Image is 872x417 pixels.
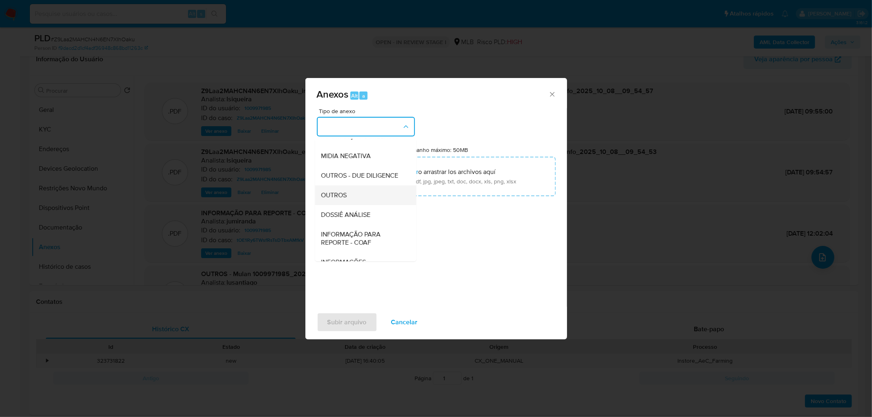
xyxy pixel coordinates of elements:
[321,172,399,180] span: OUTROS - DUE DILIGENCE
[321,132,399,140] span: INFORMAÇÃO SCREENING
[319,108,417,114] span: Tipo de anexo
[321,191,347,199] span: OUTROS
[315,48,416,280] ul: Tipo de anexo
[317,87,349,101] span: Anexos
[406,146,468,154] label: Tamanho máximo: 50MB
[321,258,405,274] span: INFORMAÇÕES SOCIETÁRIAS
[381,312,428,332] button: Cancelar
[362,92,365,100] span: a
[391,313,418,331] span: Cancelar
[321,211,371,219] span: DOSSIÊ ANÁLISE
[321,230,405,247] span: INFORMAÇÃO PARA REPORTE - COAF
[351,92,358,100] span: Alt
[548,90,556,98] button: Cerrar
[321,152,371,160] span: MIDIA NEGATIVA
